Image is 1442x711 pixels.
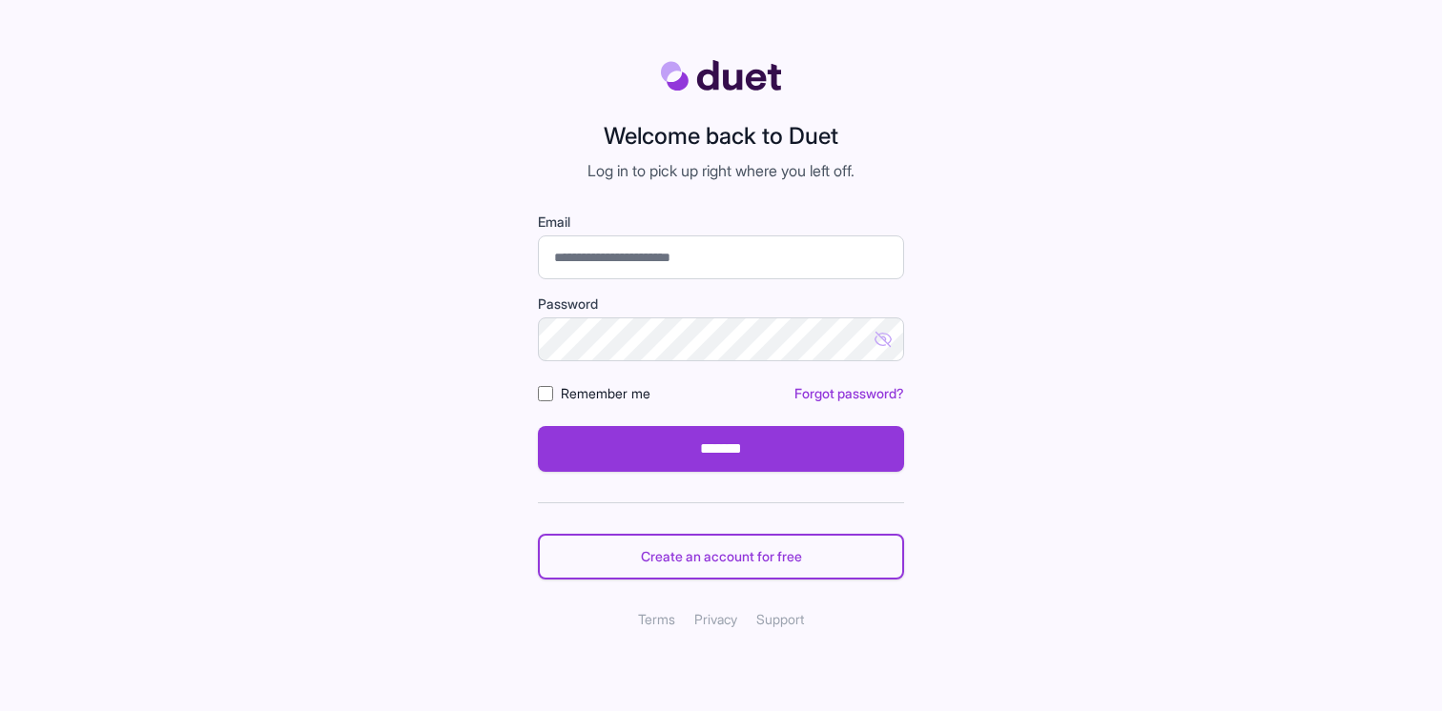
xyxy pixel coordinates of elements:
label: Email [538,213,904,232]
a: Forgot password? [794,385,904,401]
a: Privacy [694,611,737,627]
button: Show password [866,317,904,361]
a: Support [756,611,804,627]
label: Password [538,295,904,314]
a: Create an account for free [538,534,904,579]
p: Log in to pick up right where you left off. [587,159,855,182]
label: Remember me [561,384,650,403]
h2: Welcome back to Duet [587,121,855,152]
a: Terms [638,611,675,627]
